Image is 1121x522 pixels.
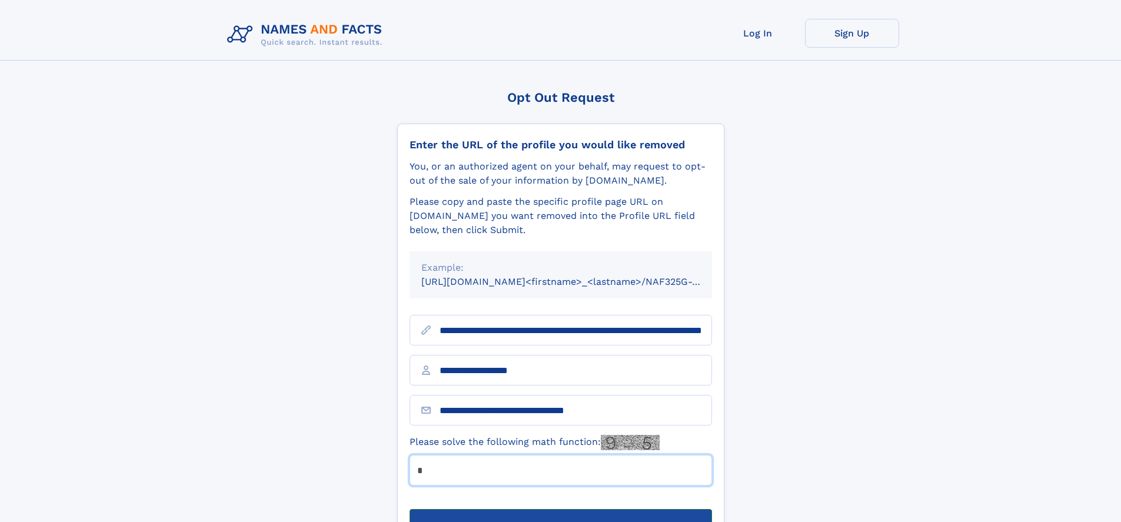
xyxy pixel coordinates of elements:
[397,90,724,105] div: Opt Out Request
[410,159,712,188] div: You, or an authorized agent on your behalf, may request to opt-out of the sale of your informatio...
[410,195,712,237] div: Please copy and paste the specific profile page URL on [DOMAIN_NAME] you want removed into the Pr...
[410,435,660,450] label: Please solve the following math function:
[421,261,700,275] div: Example:
[421,276,734,287] small: [URL][DOMAIN_NAME]<firstname>_<lastname>/NAF325G-xxxxxxxx
[805,19,899,48] a: Sign Up
[222,19,392,51] img: Logo Names and Facts
[410,138,712,151] div: Enter the URL of the profile you would like removed
[711,19,805,48] a: Log In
